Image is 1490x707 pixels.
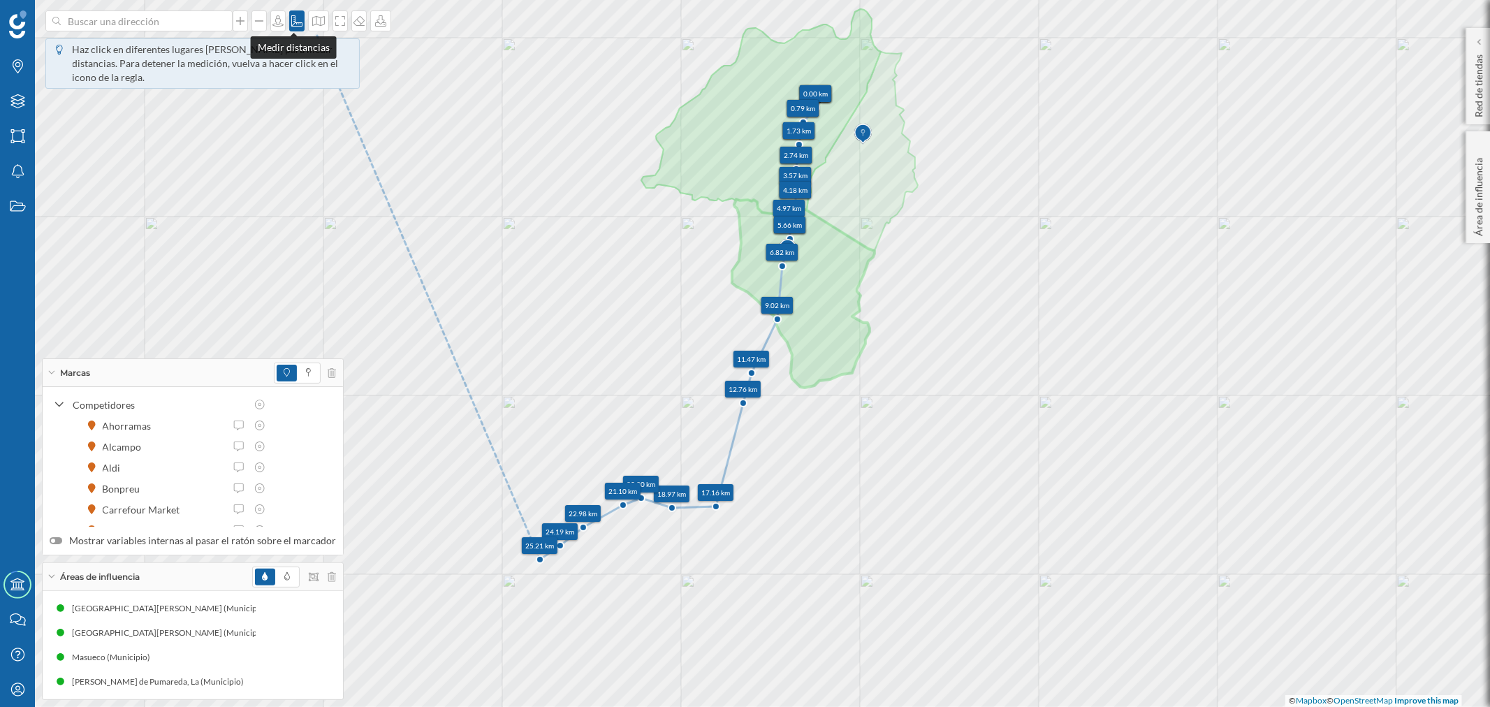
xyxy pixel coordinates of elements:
[1394,695,1459,706] a: Improve this map
[60,571,140,583] span: Áreas de influencia
[72,675,251,689] div: [PERSON_NAME] de Pumareda, La (Municipio)
[28,10,78,22] span: Soporte
[103,418,159,433] div: Ahorramas
[60,367,90,379] span: Marcas
[1472,152,1486,236] p: Área de influencia
[251,36,337,59] div: Medir distancias
[1472,49,1486,117] p: Red de tiendas
[1285,695,1462,707] div: © ©
[73,398,246,412] div: Competidores
[1296,695,1327,706] a: Mapbox
[72,602,274,615] div: [GEOGRAPHIC_DATA][PERSON_NAME] (Municipio)
[72,650,157,664] div: Masueco (Municipio)
[103,460,128,475] div: Aldi
[9,10,27,38] img: Geoblink Logo
[73,43,353,85] div: Haz click en diferentes lugares [PERSON_NAME] para medir distancias. Para detener la medición, vu...
[854,120,872,148] img: Marker
[779,235,796,263] img: Marker
[72,626,274,640] div: [GEOGRAPHIC_DATA][PERSON_NAME] (Municipio)
[103,439,149,454] div: Alcampo
[50,534,336,548] label: Mostrar variables internas al pasar el ratón sobre el marcador
[103,481,147,496] div: Bonpreu
[806,83,824,111] img: Marker
[1334,695,1393,706] a: OpenStreetMap
[103,502,187,517] div: Carrefour Market
[103,523,155,538] div: Coaliment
